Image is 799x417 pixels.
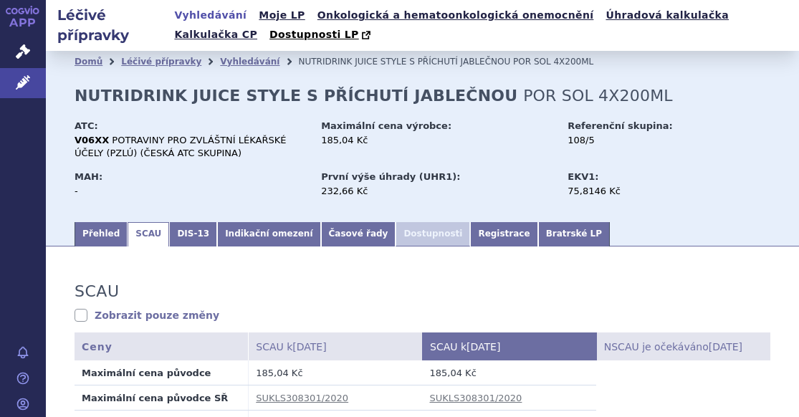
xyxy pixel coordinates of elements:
a: Kalkulačka CP [170,25,262,44]
a: Dostupnosti LP [265,25,378,45]
a: Indikační omezení [217,222,320,246]
th: SCAU k [423,332,597,360]
a: Onkologická a hematoonkologická onemocnění [313,6,598,25]
a: Přehled [75,222,128,246]
strong: Maximální cena původce SŘ [82,393,228,403]
span: NUTRIDRINK JUICE STYLE S PŘÍCHUTÍ JABLEČNOU [298,57,510,67]
a: Vyhledávání [170,6,251,25]
span: Dostupnosti LP [269,29,359,40]
a: Bratrské LP [538,222,610,246]
strong: V06XX [75,135,109,145]
td: 185,04 Kč [249,360,423,385]
div: 108/5 [568,134,729,147]
a: Domů [75,57,102,67]
strong: ATC: [75,120,98,131]
a: Úhradová kalkulačka [601,6,733,25]
a: Zobrazit pouze změny [75,308,219,322]
div: 185,04 Kč [321,134,554,147]
strong: NUTRIDRINK JUICE STYLE S PŘÍCHUTÍ JABLEČNOU [75,87,517,105]
a: SUKLS308301/2020 [430,393,522,403]
strong: Referenční skupina: [568,120,672,131]
h2: Léčivé přípravky [46,5,170,45]
th: Ceny [75,332,249,360]
span: [DATE] [292,341,326,353]
h3: SCAU [75,282,119,301]
strong: MAH: [75,171,102,182]
a: SUKLS308301/2020 [256,393,348,403]
a: Vyhledávání [220,57,279,67]
th: SCAU k [249,332,423,360]
a: Registrace [470,222,537,246]
div: 75,8146 Kč [568,185,729,198]
a: SCAU [128,222,169,246]
span: POTRAVINY PRO ZVLÁŠTNÍ LÉKAŘSKÉ ÚČELY (PZLÚ) (ČESKÁ ATC SKUPINA) [75,135,286,158]
span: POR SOL 4X200ML [513,57,593,67]
td: 185,04 Kč [423,360,597,385]
strong: EKV1: [568,171,598,182]
div: 232,66 Kč [321,185,554,198]
span: [DATE] [467,341,500,353]
th: NSCAU je očekáváno [596,332,770,360]
a: Moje LP [254,6,309,25]
strong: Maximální cena původce [82,368,211,378]
a: DIS-13 [169,222,217,246]
a: Léčivé přípravky [121,57,201,67]
span: POR SOL 4X200ML [523,87,673,105]
strong: Maximální cena výrobce: [321,120,451,131]
div: - [75,185,307,198]
a: Časové řady [321,222,396,246]
strong: První výše úhrady (UHR1): [321,171,460,182]
span: [DATE] [709,341,742,353]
